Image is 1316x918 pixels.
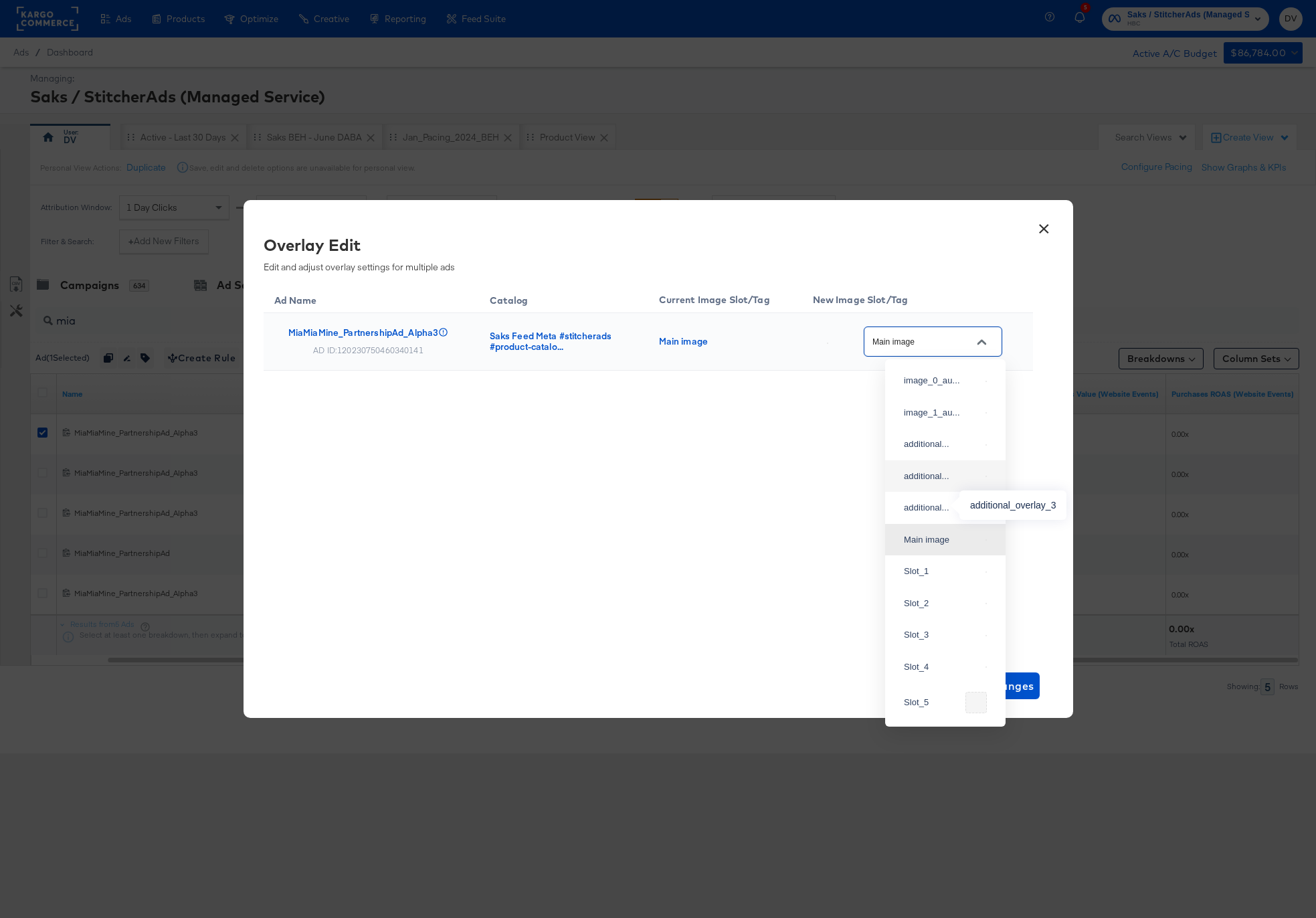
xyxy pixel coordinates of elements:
button: × [1032,213,1056,238]
div: additional... [904,438,980,451]
div: Main image [904,533,980,547]
span: Ad Name [274,294,335,306]
span: Catalog [490,294,546,306]
div: Saks Feed Meta #stitcherads #product-catalo... [490,331,632,352]
div: Slot_5 [904,696,960,709]
th: New Image Slot/Tag [802,283,1033,313]
th: Current Image Slot/Tag [648,283,802,313]
div: Main image [659,336,786,347]
div: MiaMiaMine_PartnershipAd_Alpha3 [288,327,439,339]
div: Slot_4 [904,660,980,674]
div: AD ID: 120230750460340141 [313,345,424,355]
div: Overlay Edit [264,234,1023,256]
div: image_0_au... [904,374,980,387]
div: additional... [904,470,980,483]
div: Edit and adjust overlay settings for multiple ads [264,234,1023,273]
div: additional... [904,501,980,515]
div: Slot_2 [904,597,980,610]
div: Slot_1 [904,565,980,578]
div: Slot_3 [904,628,980,642]
button: Close [971,332,992,352]
div: image_1_au... [904,406,980,420]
